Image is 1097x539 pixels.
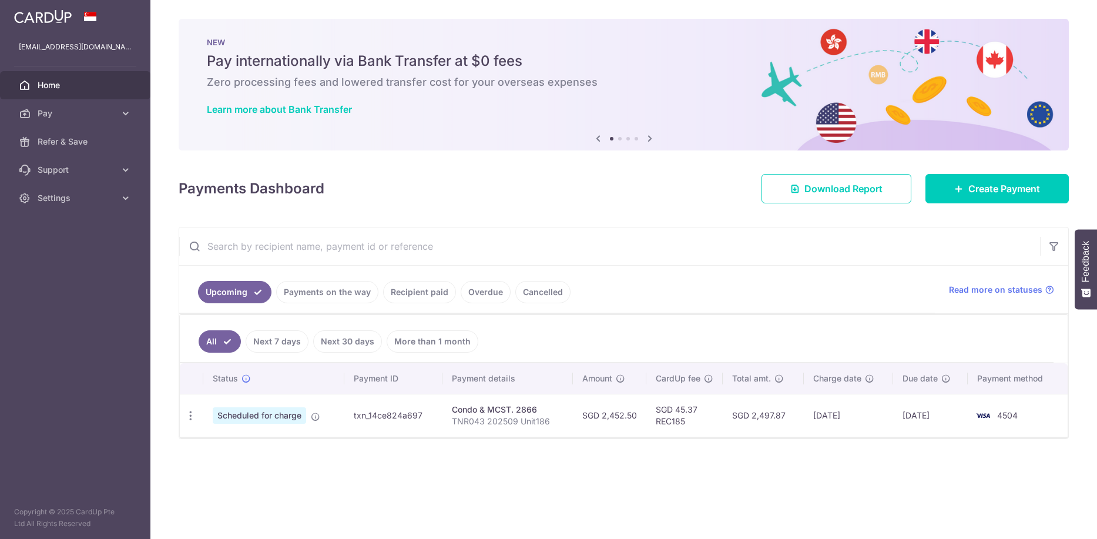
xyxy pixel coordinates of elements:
[968,182,1040,196] span: Create Payment
[442,363,573,394] th: Payment details
[38,136,115,148] span: Refer & Save
[246,330,308,353] a: Next 7 days
[199,330,241,353] a: All
[646,394,723,437] td: SGD 45.37 REC185
[1081,241,1091,282] span: Feedback
[276,281,378,303] a: Payments on the way
[1075,229,1097,309] button: Feedback - Show survey
[761,174,911,203] a: Download Report
[14,9,72,24] img: CardUp
[179,227,1040,265] input: Search by recipient name, payment id or reference
[452,416,563,427] p: TNR043 202509 Unit186
[383,281,456,303] a: Recipient paid
[515,281,571,303] a: Cancelled
[971,409,995,423] img: Bank Card
[344,363,442,394] th: Payment ID
[344,394,442,437] td: txn_14ce824a697
[38,108,115,119] span: Pay
[656,373,700,384] span: CardUp fee
[313,330,382,353] a: Next 30 days
[38,164,115,176] span: Support
[997,410,1018,420] span: 4504
[723,394,803,437] td: SGD 2,497.87
[949,284,1054,296] a: Read more on statuses
[968,363,1068,394] th: Payment method
[213,407,306,424] span: Scheduled for charge
[207,52,1041,71] h5: Pay internationally via Bank Transfer at $0 fees
[903,373,938,384] span: Due date
[179,178,324,199] h4: Payments Dashboard
[1022,504,1085,533] iframe: Opens a widget where you can find more information
[893,394,968,437] td: [DATE]
[582,373,612,384] span: Amount
[813,373,861,384] span: Charge date
[804,182,883,196] span: Download Report
[925,174,1069,203] a: Create Payment
[19,41,132,53] p: [EMAIL_ADDRESS][DOMAIN_NAME]
[387,330,478,353] a: More than 1 month
[461,281,511,303] a: Overdue
[213,373,238,384] span: Status
[732,373,771,384] span: Total amt.
[573,394,646,437] td: SGD 2,452.50
[179,19,1069,150] img: Bank transfer banner
[38,79,115,91] span: Home
[804,394,893,437] td: [DATE]
[198,281,271,303] a: Upcoming
[949,284,1042,296] span: Read more on statuses
[452,404,563,416] div: Condo & MCST. 2866
[207,103,352,115] a: Learn more about Bank Transfer
[207,38,1041,47] p: NEW
[207,75,1041,89] h6: Zero processing fees and lowered transfer cost for your overseas expenses
[38,192,115,204] span: Settings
